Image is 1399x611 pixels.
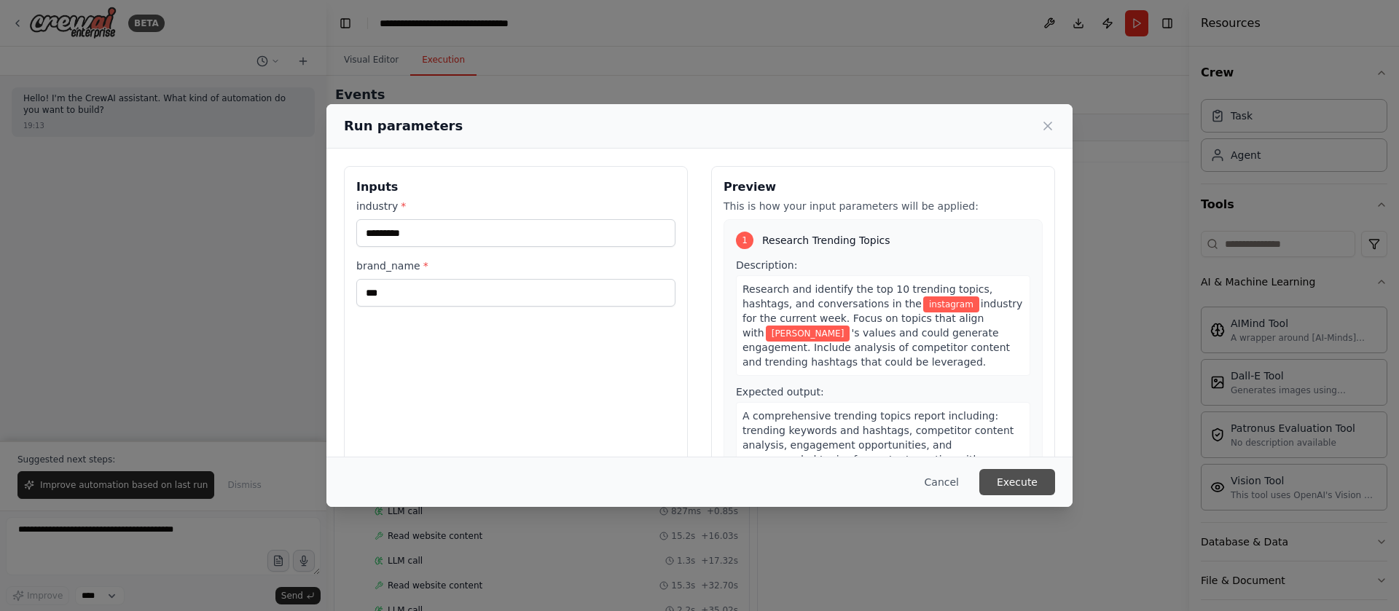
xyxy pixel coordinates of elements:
[356,199,675,213] label: industry
[762,233,890,248] span: Research Trending Topics
[923,296,979,312] span: Variable: industry
[766,326,850,342] span: Variable: brand_name
[724,199,1043,213] p: This is how your input parameters will be applied:
[736,259,797,271] span: Description:
[356,259,675,273] label: brand_name
[356,178,675,196] h3: Inputs
[979,469,1055,495] button: Execute
[742,283,992,310] span: Research and identify the top 10 trending topics, hashtags, and conversations in the
[742,410,1014,480] span: A comprehensive trending topics report including: trending keywords and hashtags, competitor cont...
[736,386,824,398] span: Expected output:
[913,469,971,495] button: Cancel
[736,232,753,249] div: 1
[724,178,1043,196] h3: Preview
[344,116,463,136] h2: Run parameters
[742,327,1010,368] span: 's values and could generate engagement. Include analysis of competitor content and trending hash...
[742,298,1022,339] span: industry for the current week. Focus on topics that align with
